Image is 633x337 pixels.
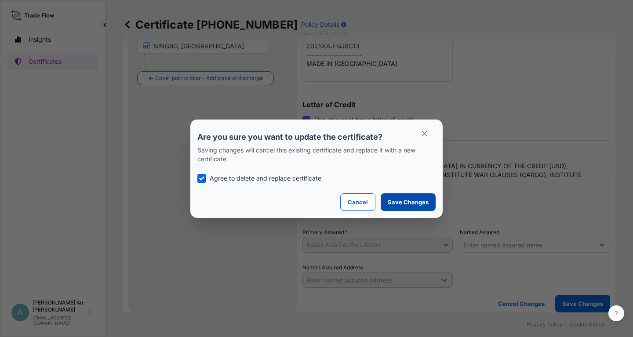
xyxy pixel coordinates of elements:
[348,198,368,207] p: Cancel
[197,146,436,163] p: Saving changes will cancel this existing certificate and replace it with a new certificate
[197,132,436,142] p: Are you sure you want to update the certificate?
[381,193,436,211] button: Save Changes
[340,193,375,211] button: Cancel
[210,174,321,183] p: Agree to delete and replace certificate
[388,198,429,207] p: Save Changes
